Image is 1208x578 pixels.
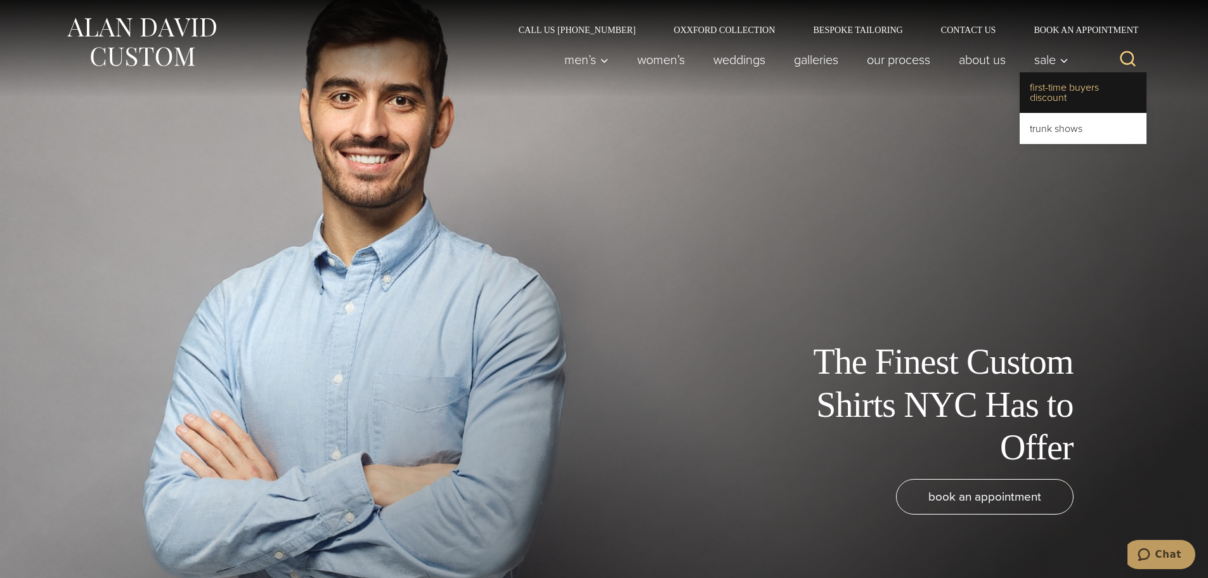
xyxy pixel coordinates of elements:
a: Call Us [PHONE_NUMBER] [500,25,655,34]
img: Alan David Custom [65,14,218,70]
span: book an appointment [928,487,1041,506]
a: First-Time Buyers Discount [1020,72,1146,113]
a: About Us [944,47,1020,72]
a: Book an Appointment [1015,25,1143,34]
a: weddings [699,47,779,72]
a: Contact Us [922,25,1015,34]
button: View Search Form [1113,44,1143,75]
a: Oxxford Collection [654,25,794,34]
nav: Secondary Navigation [500,25,1143,34]
a: Our Process [852,47,944,72]
a: book an appointment [896,479,1074,515]
a: Trunk Shows [1020,114,1146,144]
iframe: Opens a widget where you can chat to one of our agents [1127,540,1195,572]
nav: Primary Navigation [550,47,1075,72]
h1: The Finest Custom Shirts NYC Has to Offer [788,341,1074,469]
button: Men’s sub menu toggle [550,47,623,72]
button: Sale sub menu toggle [1020,47,1075,72]
a: Women’s [623,47,699,72]
a: Bespoke Tailoring [794,25,921,34]
a: Galleries [779,47,852,72]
